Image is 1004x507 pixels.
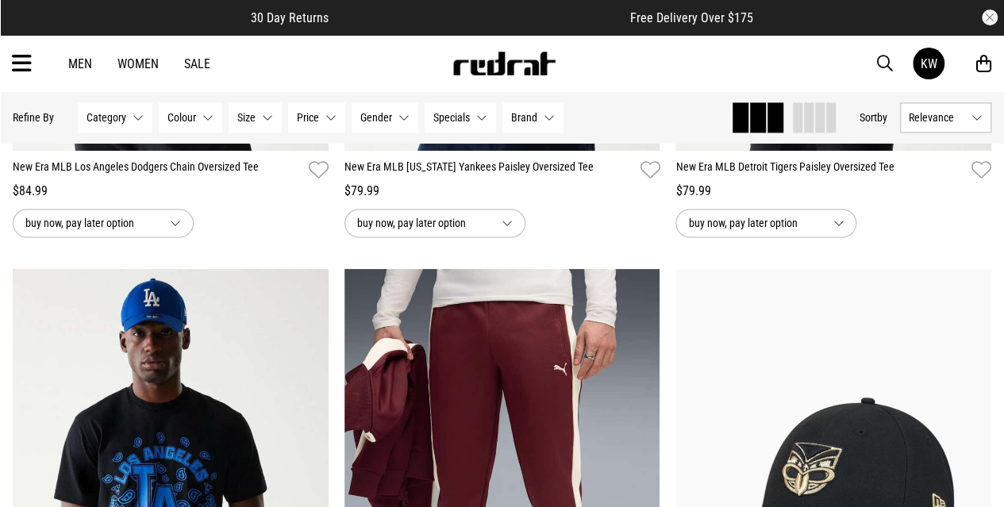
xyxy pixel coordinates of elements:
div: $84.99 [13,182,329,201]
span: Gender [360,111,392,124]
button: buy now, pay later option [13,209,194,237]
button: Relevance [900,102,991,133]
span: Specials [433,111,470,124]
a: Men [68,56,92,71]
button: Price [288,102,345,133]
span: Brand [511,111,537,124]
span: Colour [167,111,196,124]
img: Redrat logo [452,52,556,75]
iframe: Customer reviews powered by Trustpilot [360,10,598,25]
span: Relevance [909,111,965,124]
div: $79.99 [344,182,660,201]
a: Women [117,56,159,71]
button: Colour [159,102,222,133]
button: Brand [502,102,564,133]
span: buy now, pay later option [688,213,820,232]
a: New Era MLB Los Angeles Dodgers Chain Oversized Tee [13,159,302,182]
span: Free Delivery Over $175 [630,10,753,25]
button: buy now, pay later option [344,209,525,237]
p: Refine By [13,111,54,124]
a: New Era MLB Detroit Tigers Paisley Oversized Tee [675,159,965,182]
span: Price [297,111,319,124]
span: buy now, pay later option [357,213,489,232]
button: Sortby [860,108,887,127]
button: Category [78,102,152,133]
span: by [877,111,887,124]
button: Gender [352,102,418,133]
button: buy now, pay later option [675,209,856,237]
span: Size [237,111,256,124]
a: Sale [184,56,210,71]
div: $79.99 [675,182,991,201]
div: KW [921,56,937,71]
span: 30 Day Returns [251,10,329,25]
a: New Era MLB [US_STATE] Yankees Paisley Oversized Tee [344,159,634,182]
span: buy now, pay later option [25,213,157,232]
button: Specials [425,102,496,133]
button: Size [229,102,282,133]
span: Category [87,111,126,124]
button: Open LiveChat chat widget [13,6,60,54]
